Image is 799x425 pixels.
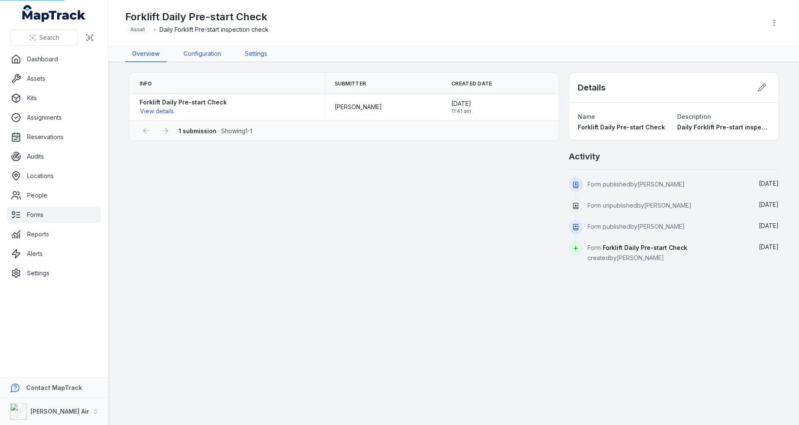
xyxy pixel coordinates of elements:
a: Alerts [7,245,101,262]
span: 11:41 am [451,108,471,115]
button: View details [140,107,174,116]
div: Asset [125,24,150,36]
span: Form published by [PERSON_NAME] [588,181,685,188]
a: Kits [7,90,101,107]
h2: Activity [569,151,600,162]
span: Form published by [PERSON_NAME] [588,223,685,230]
span: [DATE] [759,243,779,250]
a: Reservations [7,129,101,145]
a: Locations [7,167,101,184]
a: Reports [7,226,101,243]
a: Settings [7,265,101,282]
span: Forklift Daily Pre-start Check [578,123,665,131]
span: [DATE] [759,180,779,187]
time: 18/08/2025, 11:40:49 am [759,222,779,229]
a: MapTrack [22,5,86,22]
span: Description [677,113,711,120]
a: Settings [238,46,274,62]
span: Created Date [451,80,492,87]
time: 18/08/2025, 11:41:40 am [451,99,471,115]
h1: Forklift Daily Pre-start Check [125,10,269,24]
strong: 1 submission [178,127,217,134]
time: 18/08/2025, 11:37:25 am [759,243,779,250]
span: [DATE] [451,99,471,108]
span: [DATE] [759,222,779,229]
span: Name [578,113,595,120]
h2: Details [578,82,606,93]
time: 18/08/2025, 11:42:44 am [759,180,779,187]
time: 18/08/2025, 11:41:53 am [759,201,779,208]
a: Forms [7,206,101,223]
span: Form created by [PERSON_NAME] [588,244,687,261]
span: Form unpublished by [PERSON_NAME] [588,202,692,209]
a: Audits [7,148,101,165]
span: [DATE] [759,201,779,208]
strong: Contact MapTrack [26,384,82,391]
a: Dashboard [7,51,101,68]
span: Daily Forklift Pre-start inspection check [677,123,797,131]
strong: Forklift Daily Pre-start Check [140,98,227,107]
button: Search [10,30,78,46]
a: Overview [125,46,167,62]
a: People [7,187,101,204]
strong: [PERSON_NAME] Air [30,408,89,415]
span: Info [140,80,152,87]
span: Submitter [334,80,366,87]
span: Daily Forklift Pre-start inspection check [159,25,269,34]
span: Forklift Daily Pre-start Check [603,244,687,251]
a: Configuration [177,46,228,62]
a: Assignments [7,109,101,126]
a: Assets [7,70,101,87]
span: [PERSON_NAME] [334,103,382,111]
span: Search [39,33,59,42]
span: · Showing 1 - 1 [178,127,252,134]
